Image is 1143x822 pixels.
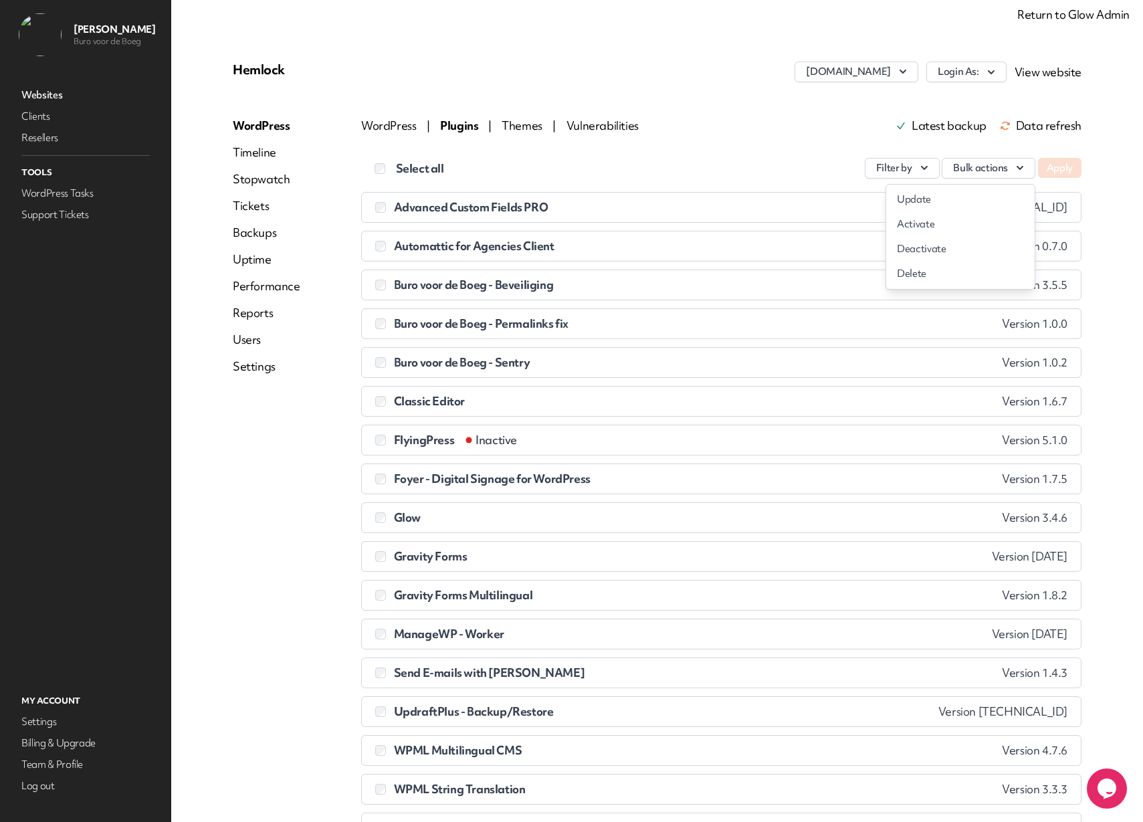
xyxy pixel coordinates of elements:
[396,161,444,177] label: Select all
[865,158,940,179] button: Filter by
[502,118,544,133] span: Themes
[1002,433,1067,447] span: Version 5.1.0
[19,107,152,126] a: Clients
[19,755,152,774] a: Team & Profile
[19,692,152,710] p: My Account
[394,277,554,292] span: Buro voor de Boeg - Beveiliging
[394,626,504,641] span: ManageWP - Worker
[1002,356,1067,369] span: Version 1.0.2
[19,86,152,104] a: Websites
[1002,666,1067,680] span: Version 1.4.3
[19,164,152,181] p: Tools
[19,712,152,731] a: Settings
[233,62,516,78] p: Hemlock
[394,781,526,797] span: WPML String Translation
[394,548,467,564] span: Gravity Forms
[440,118,480,133] span: Plugins
[795,62,918,82] button: [DOMAIN_NAME]
[233,278,300,294] a: Performance
[1002,783,1067,796] span: Version 3.3.3
[233,358,300,375] a: Settings
[233,251,300,268] a: Uptime
[394,704,554,719] span: UpdraftPlus - Backup/Restore
[1017,7,1130,22] a: Return to Glow Admin
[233,225,300,241] a: Backups
[896,120,986,131] a: Latest backup
[394,238,554,253] span: Automattic for Agencies Client
[19,184,152,203] a: WordPress Tasks
[552,118,556,133] span: |
[19,734,152,752] a: Billing & Upgrade
[1002,744,1067,757] span: Version 4.7.6
[992,550,1067,563] span: Version [DATE]
[942,158,1035,179] button: Bulk actions
[886,262,1035,286] a: Delete
[19,205,152,224] a: Support Tickets
[394,510,421,525] span: Glow
[427,118,430,133] span: |
[394,393,465,409] span: Classic Editor
[361,118,419,133] span: WordPress
[19,777,152,795] a: Log out
[1002,589,1067,602] span: Version 1.8.2
[926,62,1007,82] button: Login As:
[1038,158,1081,178] button: Apply
[1002,472,1067,486] span: Version 1.7.5
[74,23,155,36] p: [PERSON_NAME]
[233,171,300,187] a: Stopwatch
[1002,317,1067,330] span: Version 1.0.0
[233,198,300,214] a: Tickets
[1015,64,1081,80] a: View website
[1002,278,1067,292] span: Version 3.5.5
[394,742,522,758] span: WPML Multilingual CMS
[19,128,152,147] a: Resellers
[488,118,492,133] span: |
[233,332,300,348] a: Users
[394,354,530,370] span: Buro voor de Boeg - Sentry
[233,305,300,321] a: Reports
[233,118,300,134] a: WordPress
[394,316,568,331] span: Buro voor de Boeg - Permalinks fix
[886,187,1035,212] a: Update
[394,199,548,215] span: Advanced Custom Fields PRO
[394,471,591,486] span: Foyer - Digital Signage for WordPress
[394,587,533,603] span: Gravity Forms Multilingual
[74,36,155,47] p: Buro voor de Boeg
[394,665,585,680] span: Send E-mails with [PERSON_NAME]
[1002,395,1067,408] span: Version 1.6.7
[992,627,1067,641] span: Version [DATE]
[1000,120,1081,131] span: Data refresh
[1087,768,1130,809] iframe: chat widget
[394,432,517,447] span: FlyingPress
[938,705,1067,718] span: Version [TECHNICAL_ID]
[1002,511,1067,524] span: Version 3.4.6
[566,118,639,133] span: Vulnerabilities
[465,432,517,447] span: Inactive
[886,237,1035,262] a: Deactivate
[233,144,300,161] a: Timeline
[886,212,1035,237] a: Activate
